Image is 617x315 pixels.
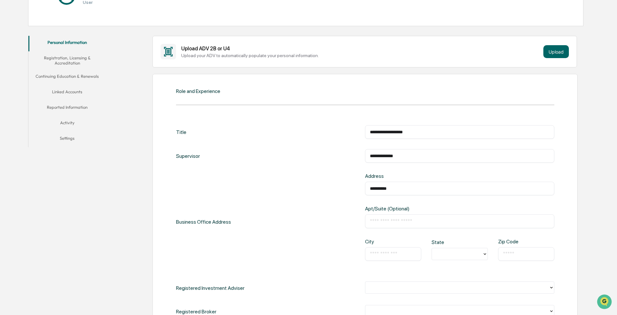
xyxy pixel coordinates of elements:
div: secondary tabs example [28,36,106,147]
button: Continuing Education & Renewals [28,70,106,85]
div: Address [365,173,450,179]
a: 🗄️Attestations [44,79,83,90]
input: Clear [17,29,107,36]
div: Business Office Address [176,173,231,271]
span: Attestations [53,81,80,88]
div: Registered Investment Adviser [176,281,245,295]
a: 🔎Data Lookup [4,91,43,103]
div: 🔎 [6,94,12,99]
span: Pylon [64,109,78,114]
img: 1746055101610-c473b297-6a78-478c-a979-82029cc54cd1 [6,49,18,61]
button: Registration, Licensing & Accreditation [28,51,106,70]
button: Upload [543,45,569,58]
div: Upload ADV 2B or U4 [181,46,541,52]
button: Personal Information [28,36,106,51]
p: How can we help? [6,14,118,24]
div: City [365,239,390,245]
div: State [432,239,457,245]
button: Reported Information [28,101,106,116]
button: Linked Accounts [28,85,106,101]
div: We're available if you need us! [22,56,82,61]
div: 🖐️ [6,82,12,87]
button: Settings [28,132,106,147]
div: Upload your ADV to automatically populate your personal information. [181,53,541,58]
div: Role and Experience [176,88,220,94]
button: Start new chat [110,51,118,59]
a: 🖐️Preclearance [4,79,44,90]
div: Supervisor [176,149,200,163]
iframe: Open customer support [596,294,614,311]
button: Activity [28,116,106,132]
div: 🗄️ [47,82,52,87]
div: Apt/Suite (Optional) [365,206,450,212]
div: Title [176,125,186,139]
span: Preclearance [13,81,42,88]
div: Start new chat [22,49,106,56]
span: Data Lookup [13,94,41,100]
a: Powered byPylon [46,109,78,114]
div: Zip Code [498,239,523,245]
